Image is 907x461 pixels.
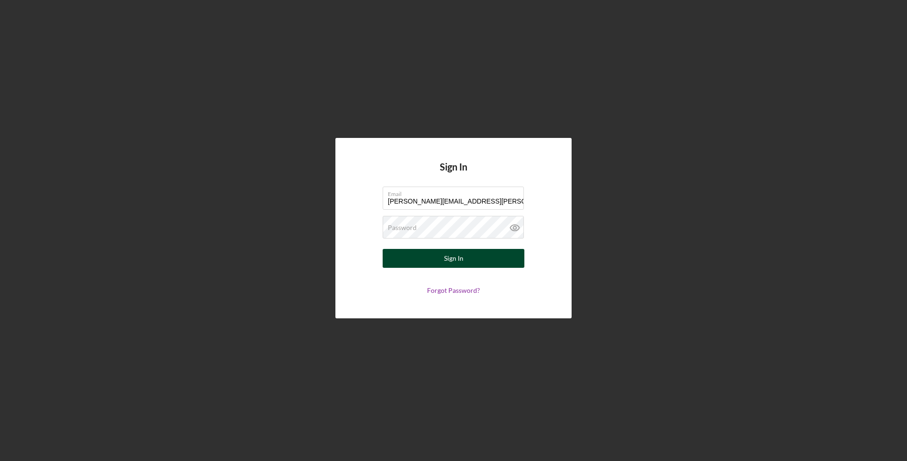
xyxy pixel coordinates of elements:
[383,249,524,268] button: Sign In
[440,162,467,187] h4: Sign In
[388,224,417,231] label: Password
[444,249,463,268] div: Sign In
[427,286,480,294] a: Forgot Password?
[388,187,524,197] label: Email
